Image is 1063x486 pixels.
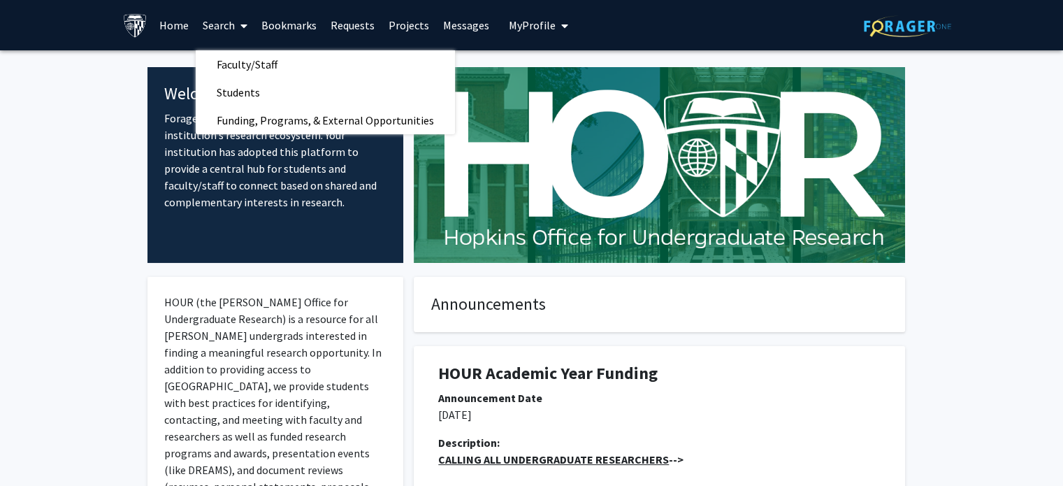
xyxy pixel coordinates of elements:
[254,1,324,50] a: Bookmarks
[864,15,951,37] img: ForagerOne Logo
[164,84,387,104] h4: Welcome to ForagerOne
[196,1,254,50] a: Search
[438,452,684,466] strong: -->
[438,452,669,466] u: CALLING ALL UNDERGRADUATE RESEARCHERS
[123,13,147,38] img: Johns Hopkins University Logo
[164,110,387,210] p: ForagerOne provides an entry point into our institution’s research ecosystem. Your institution ha...
[431,294,888,315] h4: Announcements
[438,406,881,423] p: [DATE]
[196,50,298,78] span: Faculty/Staff
[382,1,436,50] a: Projects
[414,67,905,263] img: Cover Image
[509,18,556,32] span: My Profile
[438,364,881,384] h1: HOUR Academic Year Funding
[196,78,281,106] span: Students
[436,1,496,50] a: Messages
[324,1,382,50] a: Requests
[196,82,455,103] a: Students
[152,1,196,50] a: Home
[196,54,455,75] a: Faculty/Staff
[196,110,455,131] a: Funding, Programs, & External Opportunities
[10,423,59,476] iframe: Chat
[196,106,455,134] span: Funding, Programs, & External Opportunities
[438,389,881,406] div: Announcement Date
[438,434,881,451] div: Description:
